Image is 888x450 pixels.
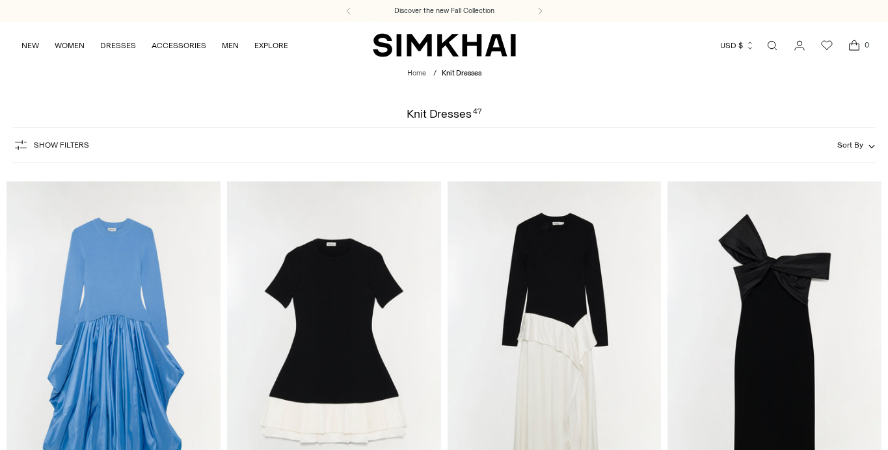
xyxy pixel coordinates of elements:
a: NEW [21,31,39,60]
span: Show Filters [34,140,89,150]
span: 0 [861,39,872,51]
a: Go to the account page [787,33,813,59]
a: Open cart modal [841,33,867,59]
h1: Knit Dresses [407,108,481,120]
a: Discover the new Fall Collection [394,6,494,16]
span: Sort By [837,140,863,150]
button: USD $ [720,31,755,60]
a: Home [407,69,426,77]
div: 47 [473,108,481,120]
a: Wishlist [814,33,840,59]
a: WOMEN [55,31,85,60]
span: Knit Dresses [442,69,481,77]
a: SIMKHAI [373,33,516,58]
button: Sort By [837,138,875,152]
a: DRESSES [100,31,136,60]
nav: breadcrumbs [407,68,481,79]
a: MEN [222,31,239,60]
button: Show Filters [13,135,89,155]
a: Open search modal [759,33,785,59]
div: / [433,68,437,79]
a: EXPLORE [254,31,288,60]
a: ACCESSORIES [152,31,206,60]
